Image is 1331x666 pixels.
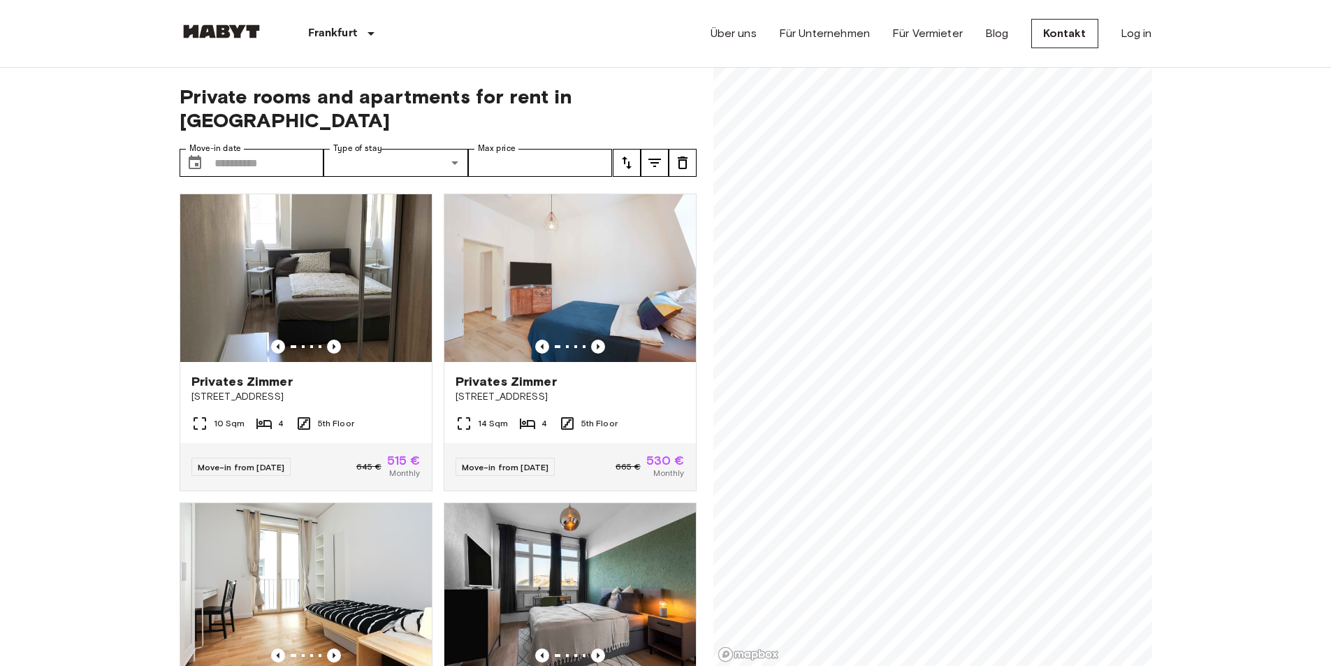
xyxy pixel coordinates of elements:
img: Habyt [180,24,263,38]
img: Marketing picture of unit DE-04-029-002-04HF [444,194,696,362]
button: Previous image [327,649,341,663]
span: 645 € [356,461,381,473]
span: Privates Zimmer [191,373,293,390]
a: Marketing picture of unit DE-04-029-005-03HFPrevious imagePrevious imagePrivates Zimmer[STREET_AD... [180,194,432,491]
a: Log in [1121,25,1152,42]
a: Mapbox logo [718,646,779,663]
button: Previous image [591,340,605,354]
label: Move-in date [189,143,241,154]
button: Choose date [181,149,209,177]
span: Move-in from [DATE] [462,462,549,472]
span: 4 [541,417,547,430]
span: 4 [278,417,284,430]
span: 5th Floor [318,417,354,430]
span: 665 € [616,461,641,473]
a: Über uns [711,25,757,42]
p: Frankfurt [308,25,357,42]
img: Marketing picture of unit DE-04-029-005-03HF [180,194,432,362]
button: Previous image [591,649,605,663]
button: tune [613,149,641,177]
button: Previous image [271,340,285,354]
span: 530 € [646,454,685,467]
span: Privates Zimmer [456,373,557,390]
label: Max price [478,143,516,154]
span: Move-in from [DATE] [198,462,285,472]
button: tune [669,149,697,177]
label: Type of stay [333,143,382,154]
a: Für Unternehmen [779,25,870,42]
button: Previous image [535,340,549,354]
button: Previous image [327,340,341,354]
a: Blog [985,25,1009,42]
button: Previous image [271,649,285,663]
span: 10 Sqm [214,417,245,430]
span: [STREET_ADDRESS] [456,390,685,404]
span: Monthly [653,467,684,479]
span: 14 Sqm [478,417,509,430]
span: 515 € [387,454,421,467]
a: Kontakt [1031,19,1098,48]
button: tune [641,149,669,177]
a: Marketing picture of unit DE-04-029-002-04HFPrevious imagePrevious imagePrivates Zimmer[STREET_AD... [444,194,697,491]
span: [STREET_ADDRESS] [191,390,421,404]
a: Für Vermieter [892,25,963,42]
span: Private rooms and apartments for rent in [GEOGRAPHIC_DATA] [180,85,697,132]
span: 5th Floor [581,417,618,430]
button: Previous image [535,649,549,663]
span: Monthly [389,467,420,479]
